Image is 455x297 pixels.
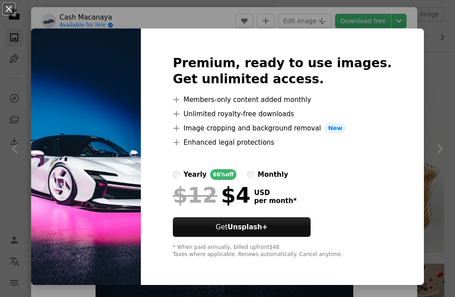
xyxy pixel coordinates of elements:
[254,197,297,205] span: per month *
[31,28,141,285] img: photo-1756034198936-4df9d581d39c
[173,55,392,87] h2: Premium, ready to use images. Get unlimited access.
[325,123,346,134] span: New
[210,169,236,180] div: 66% off
[173,171,180,178] input: yearly66%off
[173,109,392,119] li: Unlimited royalty-free downloads
[173,183,251,207] div: $4
[254,189,297,197] span: USD
[173,244,392,258] div: * When paid annually, billed upfront $48 Taxes where applicable. Renews automatically. Cancel any...
[173,123,392,134] li: Image cropping and background removal
[173,217,311,237] button: GetUnsplash+
[247,171,254,178] input: monthly
[184,169,207,180] div: yearly
[258,169,288,180] div: monthly
[173,94,392,105] li: Members-only content added monthly
[227,223,267,231] strong: Unsplash+
[173,183,217,207] span: $12
[173,137,392,148] li: Enhanced legal protections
